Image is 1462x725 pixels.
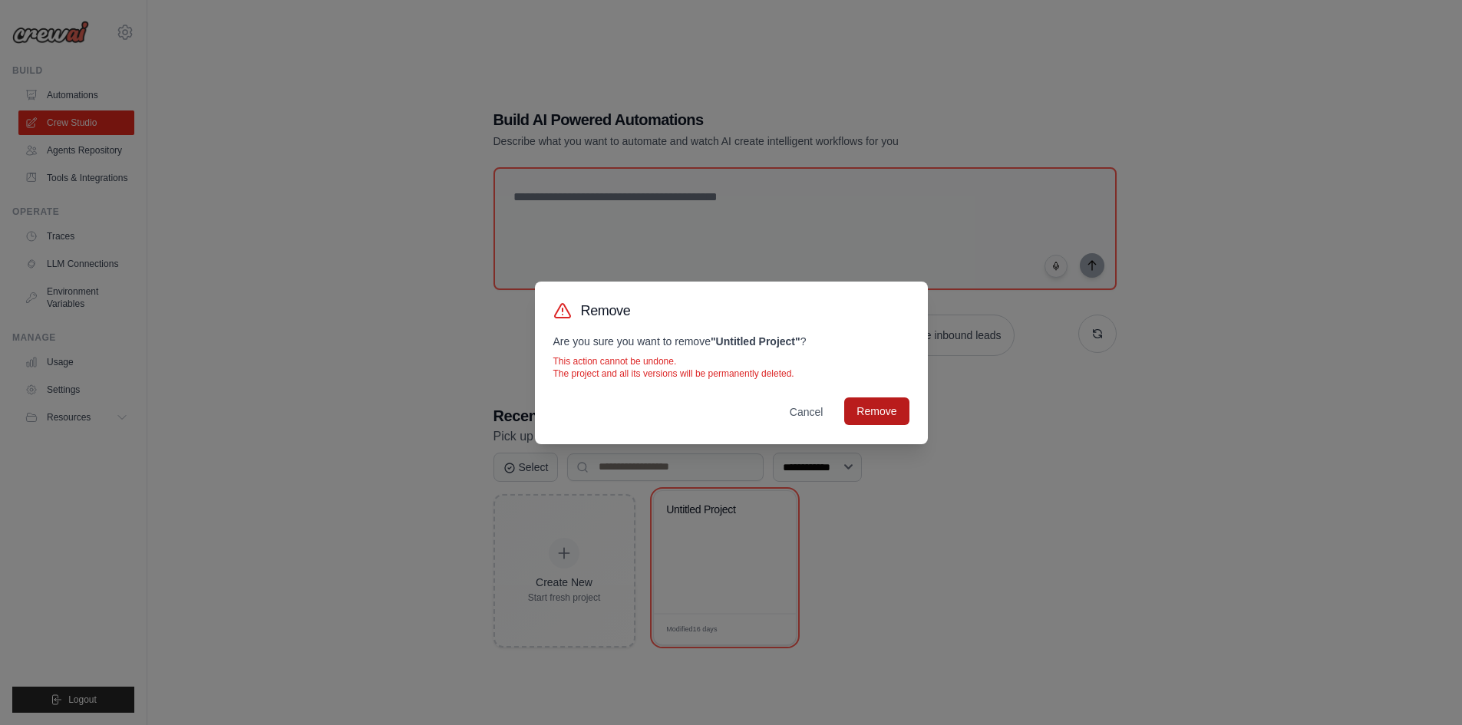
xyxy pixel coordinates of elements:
[777,398,836,426] button: Cancel
[581,300,631,321] h3: Remove
[553,367,909,380] p: The project and all its versions will be permanently deleted.
[711,335,800,348] strong: " Untitled Project "
[553,334,909,349] p: Are you sure you want to remove ?
[553,355,909,367] p: This action cannot be undone.
[844,397,909,425] button: Remove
